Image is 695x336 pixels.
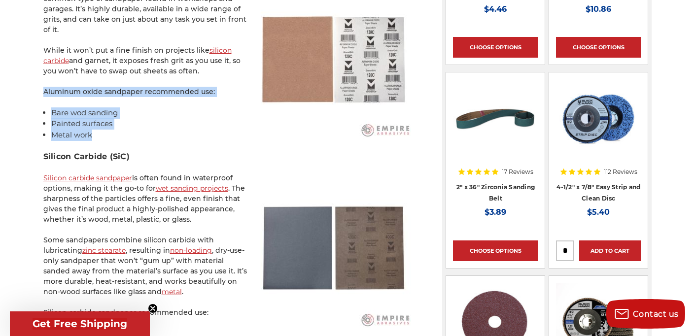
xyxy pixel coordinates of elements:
[556,37,641,58] a: Choose Options
[556,183,640,202] a: 4-1/2" x 7/8" Easy Strip and Clean Disc
[43,45,413,76] p: While it won’t put a fine finish on projects like and garnet, it exposes fresh grit as you use it...
[43,307,413,318] p: Silicon carbide sandpaper recommended use:
[453,37,538,58] a: Choose Options
[43,87,413,97] p: Aluminum oxide sandpaper recommended use:
[82,246,126,255] a: zinc stearate
[43,173,132,182] a: Silicon carbide sandpaper
[587,207,610,217] span: $5.40
[586,4,611,14] span: $10.86
[51,130,413,141] li: Metal work
[10,311,150,336] div: Get Free ShippingClose teaser
[556,79,641,158] img: 4-1/2" x 7/8" Easy Strip and Clean Disc
[456,183,535,202] a: 2" x 36" Zirconia Sanding Belt
[453,240,538,261] a: Choose Options
[51,107,413,119] li: Bare wod sanding
[43,151,413,163] h3: Silicon Carbide (SiC)
[43,46,232,65] a: silicon carbide
[156,184,228,193] a: wet sanding projects
[633,309,679,319] span: Contact us
[162,287,182,296] a: metal
[51,118,413,130] li: Painted surfaces
[253,168,413,328] img: 9x11 wet/dry sanding silicon carbide sandpaper sheets from Empire Abrasives
[33,318,127,330] span: Get Free Shipping
[579,240,641,261] a: Add to Cart
[148,303,158,313] button: Close teaser
[453,79,538,191] a: 2" x 36" Zirconia Pipe Sanding Belt
[484,4,507,14] span: $4.46
[556,79,641,191] a: 4-1/2" x 7/8" Easy Strip and Clean Disc
[485,207,506,217] span: $3.89
[170,246,212,255] a: non-loading
[453,79,538,158] img: 2" x 36" Zirconia Pipe Sanding Belt
[43,235,413,297] p: Some sandpapers combine silicon carbide with lubricating , resulting in , dry-use-only sandpaper ...
[606,299,685,329] button: Contact us
[43,173,413,225] p: is often found in waterproof options, making it the go-to for . The sharpness of the particles of...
